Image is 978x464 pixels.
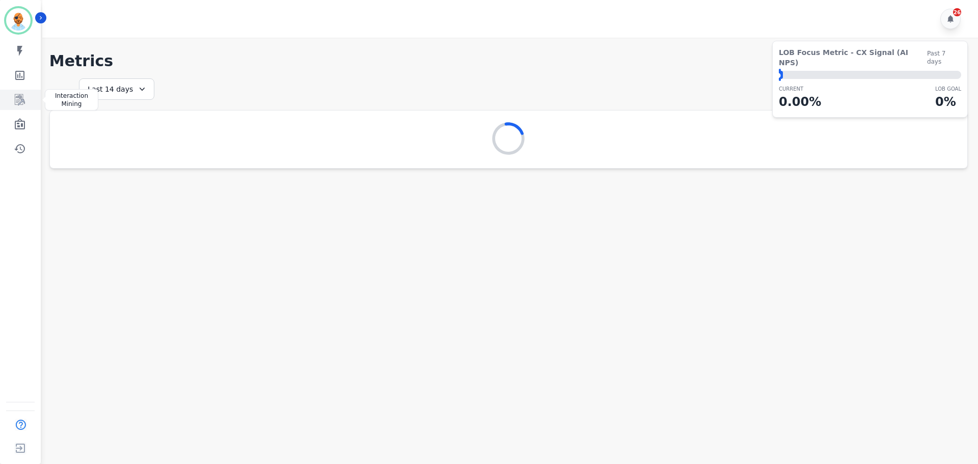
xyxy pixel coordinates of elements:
[779,85,821,93] p: CURRENT
[927,49,961,66] span: Past 7 days
[953,8,961,16] div: 26
[935,85,961,93] p: LOB Goal
[6,8,31,33] img: Bordered avatar
[779,47,927,68] span: LOB Focus Metric - CX Signal (AI NPS)
[49,52,968,70] h1: Metrics
[779,71,783,79] div: ⬤
[79,78,154,100] div: Last 14 days
[779,93,821,111] p: 0.00 %
[935,93,961,111] p: 0 %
